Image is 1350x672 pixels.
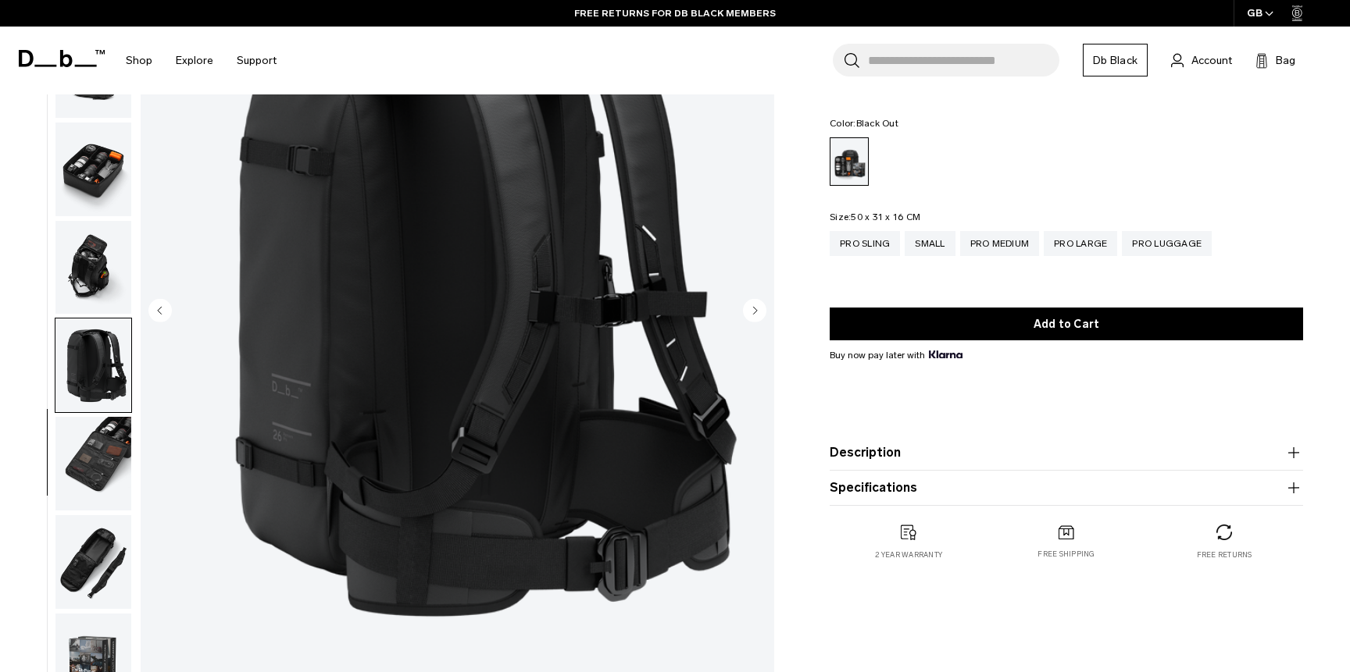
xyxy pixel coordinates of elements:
button: Photo Pro Medium Bundle [55,416,132,511]
a: Account [1171,51,1232,69]
a: Black Out [830,137,869,186]
p: Free returns [1197,549,1252,560]
button: Photo Pro Medium Bundle [55,122,132,217]
a: Pro Medium [960,231,1040,256]
a: Pro Luggage [1122,231,1212,256]
button: Previous slide [148,298,172,325]
img: Photo Pro Medium Bundle [55,417,131,510]
a: FREE RETURNS FOR DB BLACK MEMBERS [574,6,776,20]
button: Photo Pro Medium Bundle [55,318,132,413]
img: Photo Pro Medium Bundle [55,515,131,609]
button: Next slide [743,298,766,325]
a: Pro Large [1044,231,1117,256]
p: 2 year warranty [875,549,942,560]
legend: Color: [830,119,898,128]
span: 50 x 31 x 16 CM [851,212,920,222]
nav: Main Navigation [114,27,288,94]
img: Photo Pro Medium Bundle [55,123,131,216]
img: Photo Pro Medium Bundle [55,221,131,315]
img: Photo Pro Medium Bundle [55,318,131,412]
button: Bag [1255,51,1295,69]
a: Support [237,33,277,88]
button: Add to Cart [830,308,1303,340]
button: Specifications [830,478,1303,497]
a: Shop [126,33,152,88]
p: Free shipping [1037,549,1095,560]
a: Explore [176,33,213,88]
a: Small [905,231,955,256]
span: Buy now pay later with [830,348,962,362]
span: Account [1191,52,1232,69]
legend: Size: [830,212,920,222]
span: Bag [1276,52,1295,69]
a: Db Black [1083,44,1148,76]
a: Pro Sling [830,231,900,256]
button: Description [830,443,1303,462]
span: Black Out [856,118,898,129]
button: Photo Pro Medium Bundle [55,514,132,610]
img: {"height" => 20, "alt" => "Klarna"} [929,350,962,358]
button: Photo Pro Medium Bundle [55,220,132,315]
